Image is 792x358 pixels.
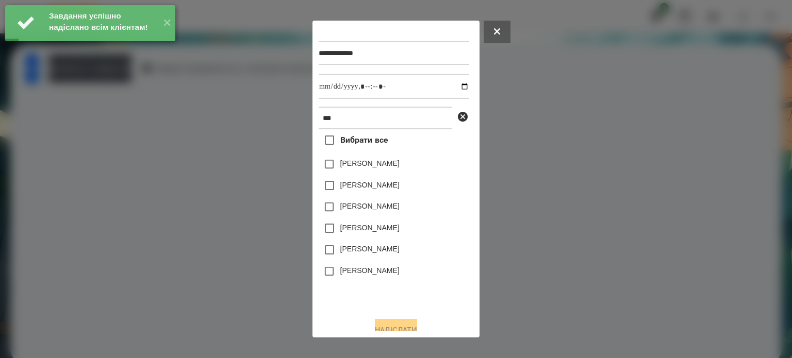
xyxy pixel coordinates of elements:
[340,180,400,190] label: [PERSON_NAME]
[49,10,155,33] div: Завдання успішно надіслано всім клієнтам!
[340,265,400,276] label: [PERSON_NAME]
[340,223,400,233] label: [PERSON_NAME]
[340,244,400,254] label: [PERSON_NAME]
[340,158,400,168] label: [PERSON_NAME]
[340,134,388,146] span: Вибрати все
[375,319,417,342] button: Надіслати
[340,201,400,211] label: [PERSON_NAME]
